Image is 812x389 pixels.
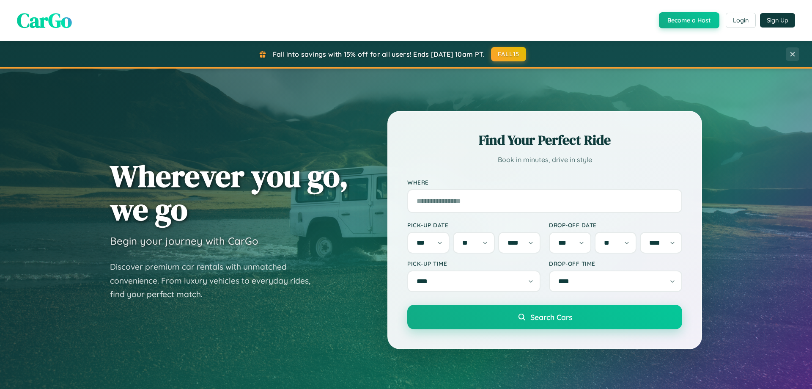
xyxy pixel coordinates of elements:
label: Where [407,179,682,186]
span: CarGo [17,6,72,34]
h1: Wherever you go, we go [110,159,348,226]
label: Pick-up Date [407,221,540,229]
span: Fall into savings with 15% off for all users! Ends [DATE] 10am PT. [273,50,485,58]
span: Search Cars [530,312,572,322]
label: Drop-off Date [549,221,682,229]
label: Drop-off Time [549,260,682,267]
h3: Begin your journey with CarGo [110,235,258,247]
button: Login [726,13,756,28]
button: Search Cars [407,305,682,329]
label: Pick-up Time [407,260,540,267]
button: Become a Host [659,12,719,28]
p: Book in minutes, drive in style [407,154,682,166]
p: Discover premium car rentals with unmatched convenience. From luxury vehicles to everyday rides, ... [110,260,321,301]
button: FALL15 [491,47,527,61]
button: Sign Up [760,13,795,28]
h2: Find Your Perfect Ride [407,131,682,149]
